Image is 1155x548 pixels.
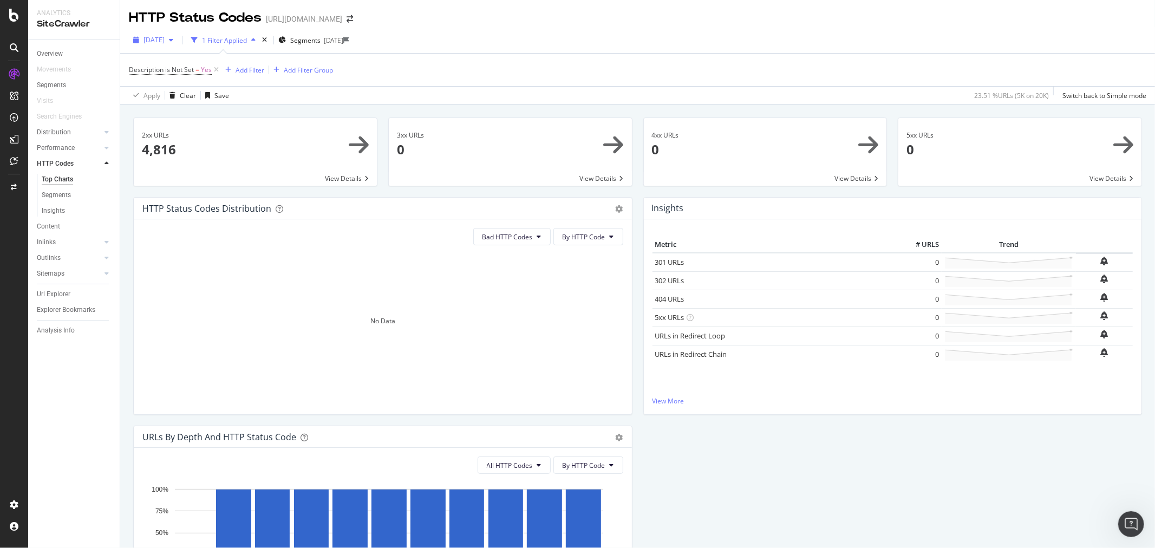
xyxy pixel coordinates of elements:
h4: Insights [652,201,684,216]
div: URLs by Depth and HTTP Status Code [142,432,296,442]
div: HTTP Status Codes Distribution [142,203,271,214]
a: Analysis Info [37,325,112,336]
a: 5xx URLs [655,312,684,322]
button: Save [201,87,229,104]
div: Content [37,221,60,232]
div: Domain: [DOMAIN_NAME] [28,28,119,37]
div: Top Charts [42,174,73,185]
div: Outlinks [37,252,61,264]
div: gear [616,434,623,441]
div: Overview [37,48,63,60]
th: Trend [942,237,1076,253]
span: 2025 Jan. 29th [143,35,165,44]
a: Segments [37,80,112,91]
button: Apply [129,87,160,104]
div: Analysis Info [37,325,75,336]
iframe: Intercom live chat [1118,511,1144,537]
div: Segments [42,190,71,201]
button: Switch back to Simple mode [1058,87,1146,104]
div: 23.51 % URLs ( 5K on 20K ) [974,91,1049,100]
div: bell-plus [1101,311,1108,320]
a: Content [37,221,112,232]
span: Segments [290,36,321,45]
a: Explorer Bookmarks [37,304,112,316]
td: 0 [898,253,942,272]
a: 302 URLs [655,276,684,285]
button: [DATE] [129,31,178,49]
td: 0 [898,345,942,363]
div: v 4.0.25 [30,17,53,26]
text: 50% [155,529,168,537]
div: Save [214,91,229,100]
span: Yes [201,62,212,77]
button: Add Filter [221,63,264,76]
div: Inlinks [37,237,56,248]
div: Apply [143,91,160,100]
div: Distribution [37,127,71,138]
button: Add Filter Group [269,63,333,76]
span: By HTTP Code [563,232,605,242]
text: 100% [152,486,168,493]
div: times [260,35,269,45]
div: Segments [37,80,66,91]
div: gear [616,205,623,213]
div: [URL][DOMAIN_NAME] [266,14,342,24]
div: bell-plus [1101,275,1108,283]
div: Insights [42,205,65,217]
div: Analytics [37,9,111,18]
a: Url Explorer [37,289,112,300]
div: Add Filter [236,66,264,75]
a: 301 URLs [655,257,684,267]
span: All HTTP Codes [487,461,533,470]
a: Movements [37,64,82,75]
div: Search Engines [37,111,82,122]
button: 1 Filter Applied [187,31,260,49]
div: Sitemaps [37,268,64,279]
div: bell-plus [1101,293,1108,302]
div: HTTP Codes [37,158,74,169]
td: 0 [898,327,942,345]
div: Switch back to Simple mode [1062,91,1146,100]
a: Visits [37,95,64,107]
a: Overview [37,48,112,60]
a: HTTP Codes [37,158,101,169]
a: URLs in Redirect Chain [655,349,727,359]
div: [DATE] [324,36,343,45]
div: HTTP Status Codes [129,9,262,27]
div: Explorer Bookmarks [37,304,95,316]
div: Visits [37,95,53,107]
div: Url Explorer [37,289,70,300]
text: 75% [155,507,168,515]
div: Keywords by Traffic [121,64,179,71]
div: 1 Filter Applied [202,36,247,45]
a: Performance [37,142,101,154]
span: Description is Not Set [129,65,194,74]
a: Search Engines [37,111,93,122]
a: View More [652,396,1133,406]
a: Outlinks [37,252,101,264]
div: bell-plus [1101,257,1108,265]
a: Inlinks [37,237,101,248]
a: Segments [42,190,112,201]
div: bell-plus [1101,348,1108,357]
div: SiteCrawler [37,18,111,30]
img: logo_orange.svg [17,17,26,26]
div: Add Filter Group [284,66,333,75]
a: Top Charts [42,174,112,185]
a: Distribution [37,127,101,138]
span: = [195,65,199,74]
a: URLs in Redirect Loop [655,331,726,341]
th: Metric [652,237,899,253]
a: Insights [42,205,112,217]
th: # URLS [898,237,942,253]
a: 404 URLs [655,294,684,304]
a: Sitemaps [37,268,101,279]
img: tab_keywords_by_traffic_grey.svg [109,63,118,71]
div: Movements [37,64,71,75]
div: arrow-right-arrow-left [347,15,353,23]
button: Clear [165,87,196,104]
img: tab_domain_overview_orange.svg [31,63,40,71]
td: 0 [898,271,942,290]
button: By HTTP Code [553,456,623,474]
button: All HTTP Codes [478,456,551,474]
